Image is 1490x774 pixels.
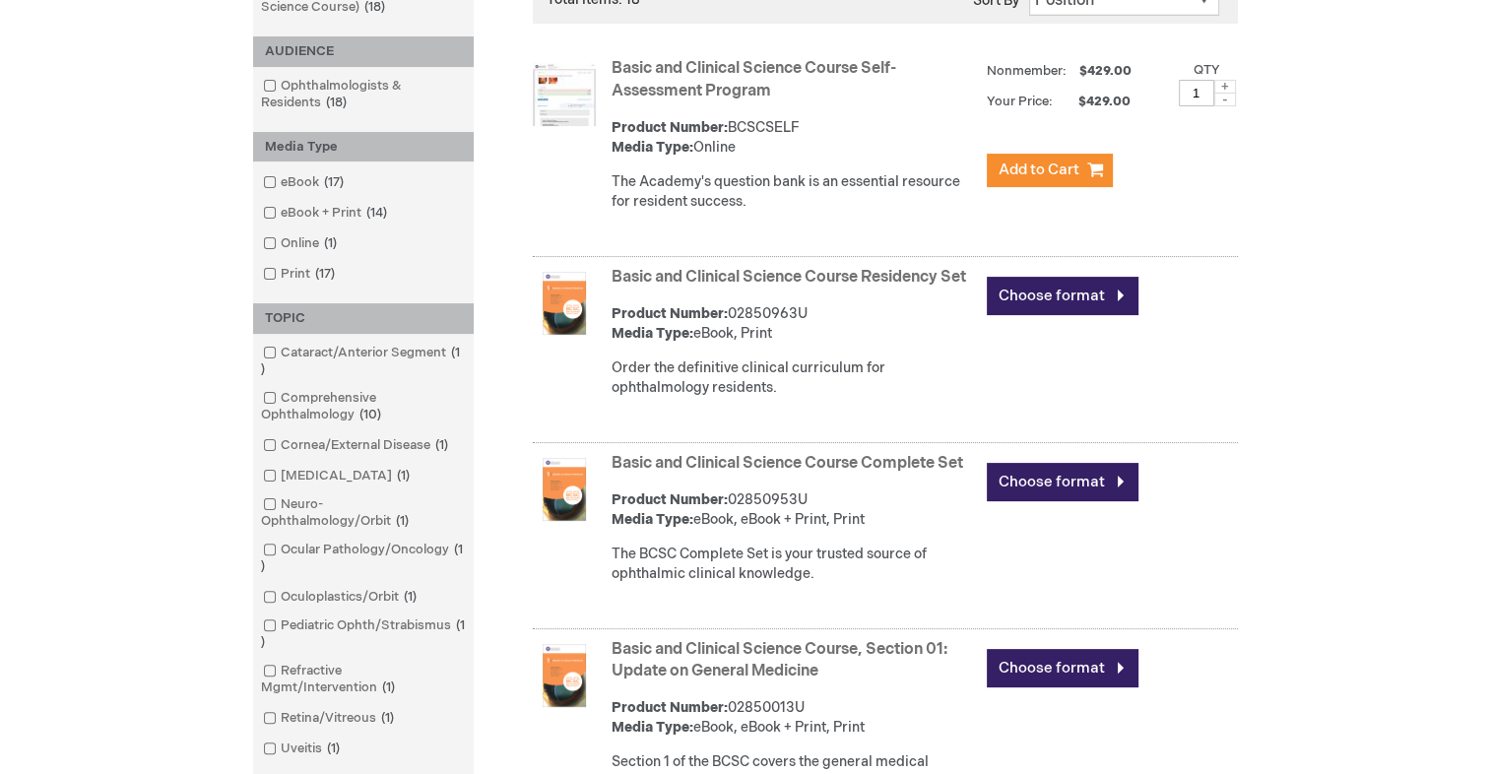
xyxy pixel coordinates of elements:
[321,95,352,110] span: 18
[258,616,469,652] a: Pediatric Ophth/Strabismus1
[258,740,348,758] a: Uveitis1
[533,63,596,126] img: Basic and Clinical Science Course Self-Assessment Program
[399,589,421,605] span: 1
[258,709,402,728] a: Retina/Vitreous1
[430,437,453,453] span: 1
[612,490,977,530] div: 02850953U eBook, eBook + Print, Print
[612,698,977,738] div: 02850013U eBook, eBook + Print, Print
[322,741,345,756] span: 1
[612,305,728,322] strong: Product Number:
[253,303,474,334] div: TOPIC
[261,542,463,574] span: 1
[258,265,343,284] a: Print17
[258,204,395,223] a: eBook + Print14
[391,513,414,529] span: 1
[258,588,424,607] a: Oculoplastics/Orbit1
[533,644,596,707] img: Basic and Clinical Science Course, Section 01: Update on General Medicine
[612,491,728,508] strong: Product Number:
[261,345,460,377] span: 1
[987,94,1053,109] strong: Your Price:
[258,234,345,253] a: Online1
[999,161,1079,179] span: Add to Cart
[253,132,474,162] div: Media Type
[987,277,1138,315] a: Choose format
[361,205,392,221] span: 14
[377,679,400,695] span: 1
[612,59,896,100] a: Basic and Clinical Science Course Self-Assessment Program
[987,59,1067,84] strong: Nonmember:
[392,468,415,484] span: 1
[376,710,399,726] span: 1
[258,541,469,576] a: Ocular Pathology/Oncology1
[612,511,693,528] strong: Media Type:
[258,662,469,697] a: Refractive Mgmt/Intervention1
[612,719,693,736] strong: Media Type:
[612,304,977,344] div: 02850963U eBook, Print
[258,344,469,379] a: Cataract/Anterior Segment1
[612,699,728,716] strong: Product Number:
[261,617,465,650] span: 1
[258,389,469,424] a: Comprehensive Ophthalmology10
[533,458,596,521] img: Basic and Clinical Science Course Complete Set
[612,545,977,584] div: The BCSC Complete Set is your trusted source of ophthalmic clinical knowledge.
[612,454,963,473] a: Basic and Clinical Science Course Complete Set
[533,272,596,335] img: Basic and Clinical Science Course Residency Set
[355,407,386,422] span: 10
[1056,94,1134,109] span: $429.00
[612,640,947,681] a: Basic and Clinical Science Course, Section 01: Update on General Medicine
[258,77,469,112] a: Ophthalmologists & Residents18
[1179,80,1214,106] input: Qty
[258,173,352,192] a: eBook17
[319,174,349,190] span: 17
[612,325,693,342] strong: Media Type:
[310,266,340,282] span: 17
[612,268,966,287] a: Basic and Clinical Science Course Residency Set
[987,154,1113,187] button: Add to Cart
[612,172,977,212] div: The Academy's question bank is an essential resource for resident success.
[1076,63,1134,79] span: $429.00
[987,463,1138,501] a: Choose format
[258,495,469,531] a: Neuro-Ophthalmology/Orbit1
[612,358,977,398] div: Order the definitive clinical curriculum for ophthalmology residents.
[612,119,728,136] strong: Product Number:
[612,139,693,156] strong: Media Type:
[258,436,456,455] a: Cornea/External Disease1
[258,467,418,485] a: [MEDICAL_DATA]1
[1194,62,1220,78] label: Qty
[612,118,977,158] div: BCSCSELF Online
[253,36,474,67] div: AUDIENCE
[987,649,1138,687] a: Choose format
[319,235,342,251] span: 1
